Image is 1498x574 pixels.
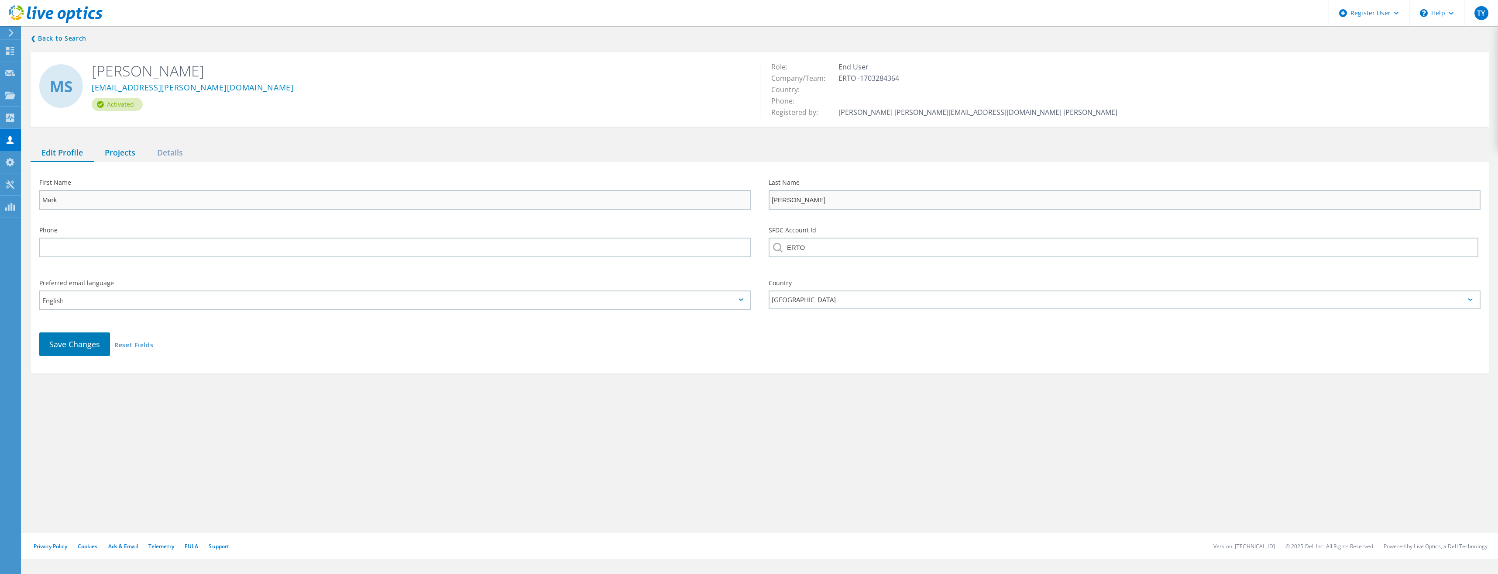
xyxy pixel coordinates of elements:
a: Back to search [31,33,86,44]
a: EULA [185,543,198,550]
label: Last Name [769,180,1481,186]
label: Preferred email language [39,280,751,286]
span: MS [50,79,72,94]
label: Phone [39,227,751,233]
div: [GEOGRAPHIC_DATA] [769,290,1481,309]
span: Country: [771,85,808,94]
td: End User [836,61,1120,73]
div: Activated [92,98,143,111]
span: Role: [771,62,796,72]
li: Powered by Live Optics, a Dell Technology [1384,543,1488,550]
span: TY [1477,10,1485,17]
span: Company/Team: [771,73,834,83]
a: Live Optics Dashboard [9,18,103,24]
svg: \n [1420,9,1428,17]
h2: [PERSON_NAME] [92,61,747,80]
label: First Name [39,180,751,186]
span: ERTO -1703284364 [838,73,908,83]
span: Phone: [771,96,803,106]
a: Cookies [78,543,98,550]
div: Edit Profile [31,144,94,162]
a: Telemetry [148,543,174,550]
div: Projects [94,144,146,162]
a: [EMAIL_ADDRESS][PERSON_NAME][DOMAIN_NAME] [92,83,294,93]
label: SFDC Account Id [769,227,1481,233]
li: Version: [TECHNICAL_ID] [1213,543,1275,550]
a: Support [209,543,229,550]
td: [PERSON_NAME] [PERSON_NAME][EMAIL_ADDRESS][DOMAIN_NAME] [PERSON_NAME] [836,107,1120,118]
span: Registered by: [771,107,827,117]
li: © 2025 Dell Inc. All Rights Reserved [1285,543,1373,550]
button: Save Changes [39,332,110,356]
span: Save Changes [49,339,100,349]
a: Reset Fields [114,342,153,349]
a: Ads & Email [108,543,138,550]
a: Privacy Policy [34,543,67,550]
div: Details [146,144,194,162]
label: Country [769,280,1481,286]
